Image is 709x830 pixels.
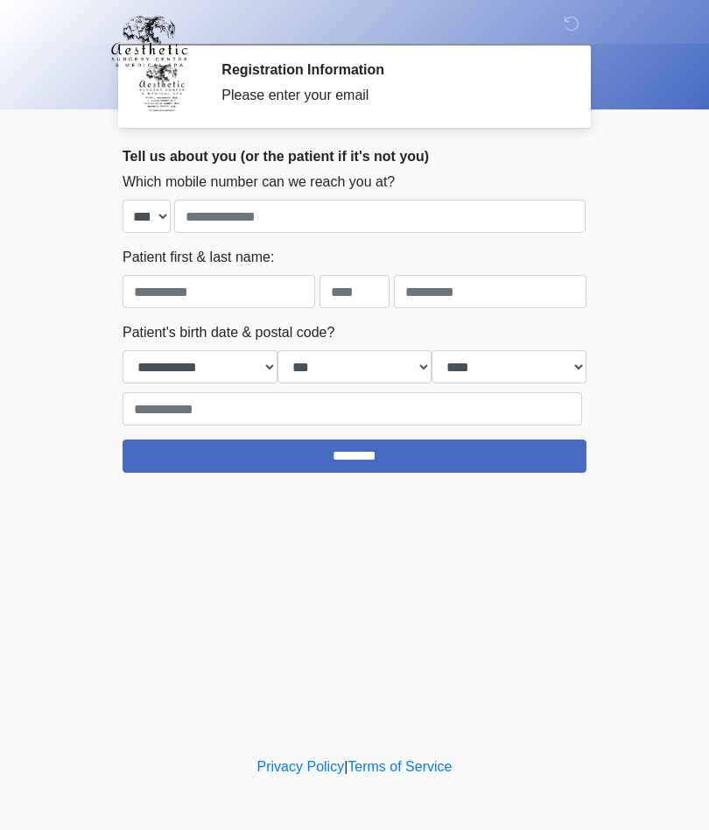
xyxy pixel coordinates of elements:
[221,85,560,106] div: Please enter your email
[347,759,452,774] a: Terms of Service
[344,759,347,774] a: |
[123,148,586,165] h2: Tell us about you (or the patient if it's not you)
[136,61,188,114] img: Agent Avatar
[257,759,345,774] a: Privacy Policy
[105,13,193,69] img: Aesthetic Surgery Centre, PLLC Logo
[123,247,274,268] label: Patient first & last name:
[123,172,395,193] label: Which mobile number can we reach you at?
[123,322,334,343] label: Patient's birth date & postal code?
